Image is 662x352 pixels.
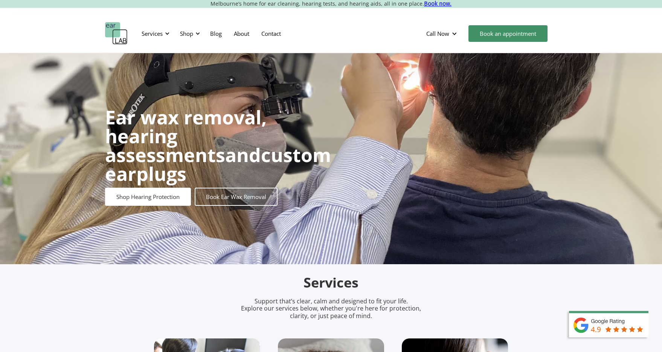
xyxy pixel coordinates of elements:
strong: Ear wax removal, hearing assessments [105,104,267,168]
div: Services [137,22,172,45]
div: Shop [175,22,202,45]
strong: custom earplugs [105,142,331,187]
p: Support that’s clear, calm and designed to fit your life. Explore our services below, whether you... [231,298,431,320]
div: Services [142,30,163,37]
h2: Services [154,274,508,292]
a: Blog [204,23,228,44]
a: home [105,22,128,45]
div: Shop [180,30,193,37]
a: Contact [255,23,287,44]
div: Call Now [426,30,449,37]
a: Book an appointment [468,25,548,42]
a: Book Ear Wax Removal [195,188,278,206]
h1: and [105,108,331,183]
div: Call Now [420,22,465,45]
a: Shop Hearing Protection [105,188,191,206]
a: About [228,23,255,44]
